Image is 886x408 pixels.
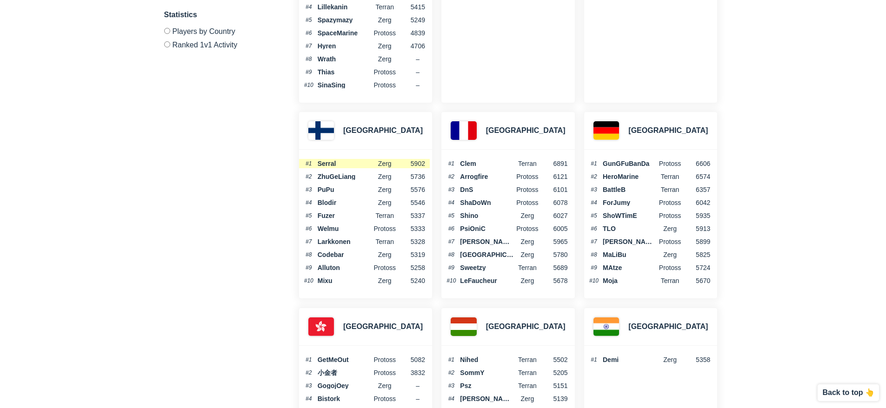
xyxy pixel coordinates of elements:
span: 5082 [398,356,425,363]
span: Bistork [318,395,372,402]
h3: [GEOGRAPHIC_DATA] [486,125,566,136]
span: 6101 [541,186,568,193]
span: Zerg [514,251,541,258]
span: #2 [304,370,314,375]
span: Terran [514,356,541,363]
span: protoss [657,212,684,219]
span: – [416,395,420,402]
span: 5358 [683,356,710,363]
span: 5139 [541,395,568,402]
input: Ranked 1v1 Activity [164,41,170,47]
span: 6606 [683,160,710,167]
span: Alluton [318,264,372,271]
span: GunGFuBanDa [603,160,657,167]
span: Protoss [371,356,398,363]
span: #6 [304,226,314,231]
span: 5576 [398,186,425,193]
span: 5780 [541,251,568,258]
span: 6027 [541,212,568,219]
span: Zerg [371,43,398,49]
span: #1 [589,161,599,166]
span: – [416,382,420,389]
span: ShoWTimE [603,212,657,219]
span: #3 [304,383,314,388]
span: #9 [304,265,314,270]
span: Zerg [657,251,684,258]
span: Serral [318,160,372,167]
span: #2 [446,174,456,179]
span: Protoss [514,199,541,206]
span: Protoss [657,199,684,206]
span: Protoss [657,238,684,245]
span: 5502 [541,356,568,363]
span: Zerg [371,251,398,258]
span: Protoss [371,82,398,88]
span: SinaSing [318,82,372,88]
h3: [GEOGRAPHIC_DATA] [628,125,708,136]
span: #5 [304,17,314,23]
span: terran [657,173,684,180]
span: #6 [589,226,599,231]
span: Zerg [514,277,541,284]
span: Spazymazy [318,17,372,23]
span: ForJumy [603,199,657,206]
span: Zerg [514,238,541,245]
span: Protoss [514,173,541,180]
span: DnS [460,186,514,193]
span: 5337 [398,212,425,219]
span: 6891 [541,160,568,167]
span: ShaDoWn [460,199,514,206]
span: 5546 [398,199,425,206]
span: 5825 [683,251,710,258]
span: HeroMarine [603,173,657,180]
span: ZhuGeLiang [318,173,372,180]
span: 5913 [683,225,710,232]
span: #10 [446,278,456,283]
span: Protoss [371,264,398,271]
span: 5205 [541,369,568,376]
span: #1 [589,357,599,362]
span: Zerg [371,199,398,206]
span: Shino [460,212,514,219]
span: Zerg [657,356,684,363]
span: Hyren [318,43,372,49]
h3: [GEOGRAPHIC_DATA] [486,321,566,332]
span: Zerg [371,186,398,193]
span: 小金者 [318,369,372,376]
span: #10 [589,278,599,283]
span: 5935 [683,212,710,219]
span: Mixu [318,277,372,284]
span: 5258 [398,264,425,271]
span: – [416,55,420,63]
span: protoss [657,160,684,167]
span: 5333 [398,225,425,232]
span: Clem [460,160,514,167]
span: #4 [446,396,456,401]
span: #9 [446,265,456,270]
span: 6042 [683,199,710,206]
span: Sweetzy [460,264,514,271]
span: Zerg [514,212,541,219]
span: #2 [589,174,599,179]
span: SpaceMarine [318,30,372,36]
span: MAtze [603,264,657,271]
span: [GEOGRAPHIC_DATA] [460,251,514,258]
span: Zerg [371,17,398,23]
span: Wrath [318,56,372,62]
span: Terran [657,186,684,193]
h3: [GEOGRAPHIC_DATA] [343,321,423,332]
span: Zerg [514,395,541,402]
span: Protoss [371,369,398,376]
span: Zerg [371,173,398,180]
span: #7 [446,239,456,244]
span: #3 [304,187,314,192]
span: 5724 [683,264,710,271]
span: #5 [304,213,314,218]
span: Lillekanin [318,4,372,10]
span: 5249 [398,17,425,23]
span: #5 [446,213,456,218]
span: Terran [514,264,541,271]
span: 5902 [398,160,425,167]
span: Codebar [318,251,372,258]
span: Terran [371,4,398,10]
